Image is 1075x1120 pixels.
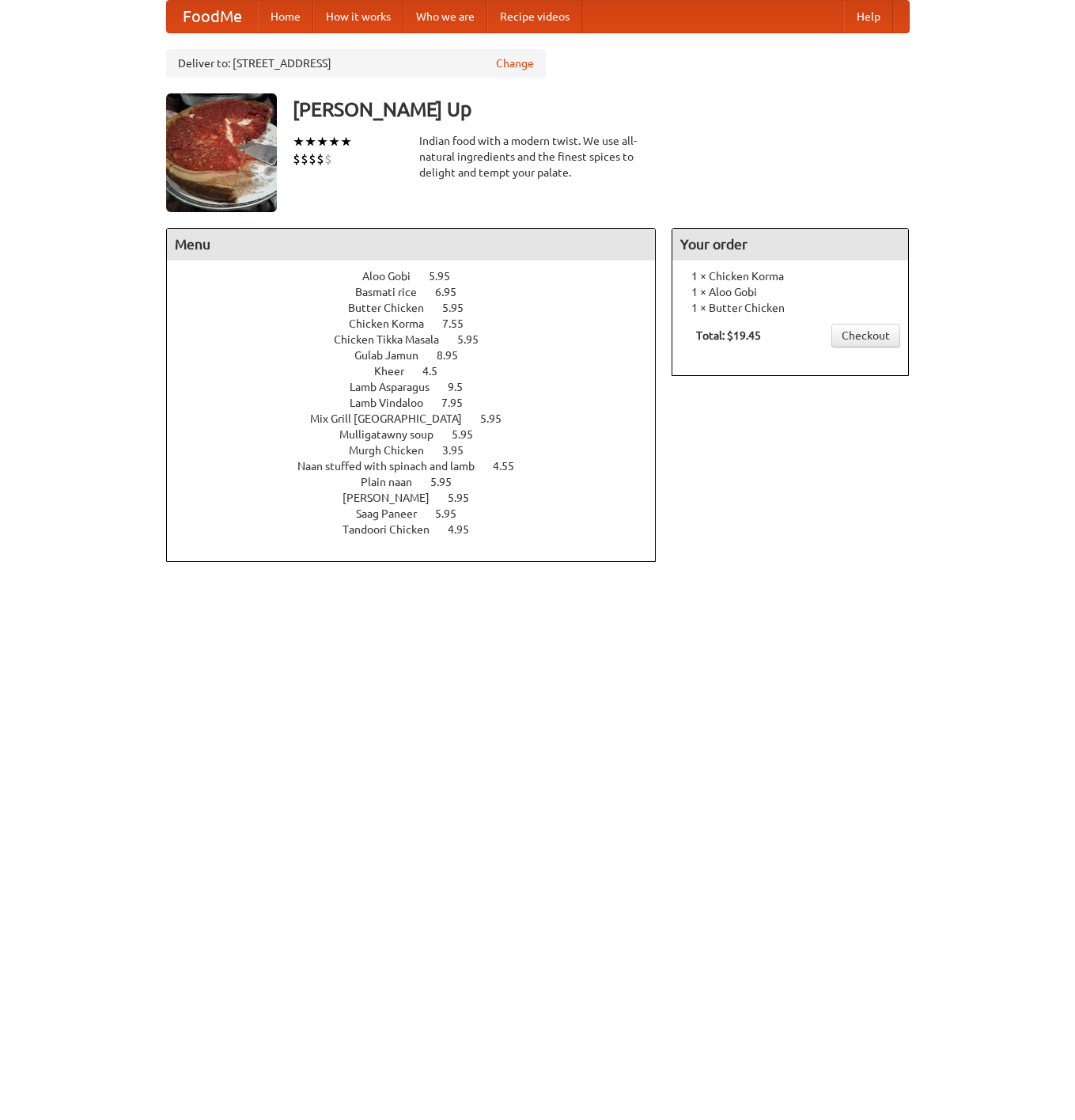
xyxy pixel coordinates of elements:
[442,317,479,330] span: 7.55
[316,150,324,168] li: $
[356,507,486,520] a: Saag Paneer 5.95
[354,349,434,362] span: Gulab Jamun
[419,133,657,180] div: Indian food with a modern twist. We use all-natural ingredients and the finest spices to delight ...
[480,412,517,425] span: 5.95
[343,523,498,536] a: Tandoori Chicken 4.95
[361,476,428,488] span: Plain naan
[166,93,277,212] img: angular.jpg
[308,150,316,168] li: $
[448,492,485,504] span: 5.95
[350,381,445,393] span: Lamb Asparagus
[429,270,466,283] span: 5.95
[343,523,445,536] span: Tandoori Chicken
[354,349,487,362] a: Gulab Jamun 8.95
[493,460,530,473] span: 4.55
[316,133,328,150] li: ★
[430,476,467,488] span: 5.95
[328,133,340,150] li: ★
[350,397,439,409] span: Lamb Vindaloo
[448,381,479,393] span: 9.5
[305,133,316,150] li: ★
[348,302,440,314] span: Butter Chicken
[343,492,445,504] span: [PERSON_NAME]
[362,270,426,283] span: Aloo Gobi
[696,329,761,342] b: Total: $19.45
[339,428,449,441] span: Mulligatawny soup
[293,93,910,125] h3: [PERSON_NAME] Up
[844,1,893,32] a: Help
[293,133,305,150] li: ★
[437,349,474,362] span: 8.95
[435,286,472,298] span: 6.95
[831,324,900,347] a: Checkout
[680,300,900,316] li: 1 × Butter Chicken
[297,460,490,473] span: Naan stuffed with spinach and lamb
[403,1,487,32] a: Who we are
[435,507,472,520] span: 5.95
[487,1,582,32] a: Recipe videos
[680,284,900,300] li: 1 × Aloo Gobi
[442,444,479,457] span: 3.95
[452,428,489,441] span: 5.95
[167,229,656,260] h4: Menu
[350,397,492,409] a: Lamb Vindaloo 7.95
[310,412,478,425] span: Mix Grill [GEOGRAPHIC_DATA]
[361,476,481,488] a: Plain naan 5.95
[442,302,479,314] span: 5.95
[680,268,900,284] li: 1 × Chicken Korma
[343,492,498,504] a: [PERSON_NAME] 5.95
[301,150,308,168] li: $
[374,365,467,378] a: Kheer 4.5
[349,444,493,457] a: Murgh Chicken 3.95
[457,333,494,346] span: 5.95
[355,286,433,298] span: Basmati rice
[349,317,493,330] a: Chicken Korma 7.55
[166,49,546,78] div: Deliver to: [STREET_ADDRESS]
[350,381,492,393] a: Lamb Asparagus 9.5
[448,523,485,536] span: 4.95
[422,365,453,378] span: 4.5
[310,412,531,425] a: Mix Grill [GEOGRAPHIC_DATA] 5.95
[672,229,908,260] h4: Your order
[167,1,258,32] a: FoodMe
[324,150,332,168] li: $
[313,1,403,32] a: How it works
[334,333,455,346] span: Chicken Tikka Masala
[441,397,479,409] span: 7.95
[258,1,313,32] a: Home
[348,302,493,314] a: Butter Chicken 5.95
[349,444,440,457] span: Murgh Chicken
[362,270,479,283] a: Aloo Gobi 5.95
[496,55,534,71] a: Change
[334,333,508,346] a: Chicken Tikka Masala 5.95
[355,286,486,298] a: Basmati rice 6.95
[374,365,420,378] span: Kheer
[340,133,352,150] li: ★
[293,150,301,168] li: $
[349,317,440,330] span: Chicken Korma
[339,428,502,441] a: Mulligatawny soup 5.95
[297,460,543,473] a: Naan stuffed with spinach and lamb 4.55
[356,507,433,520] span: Saag Paneer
